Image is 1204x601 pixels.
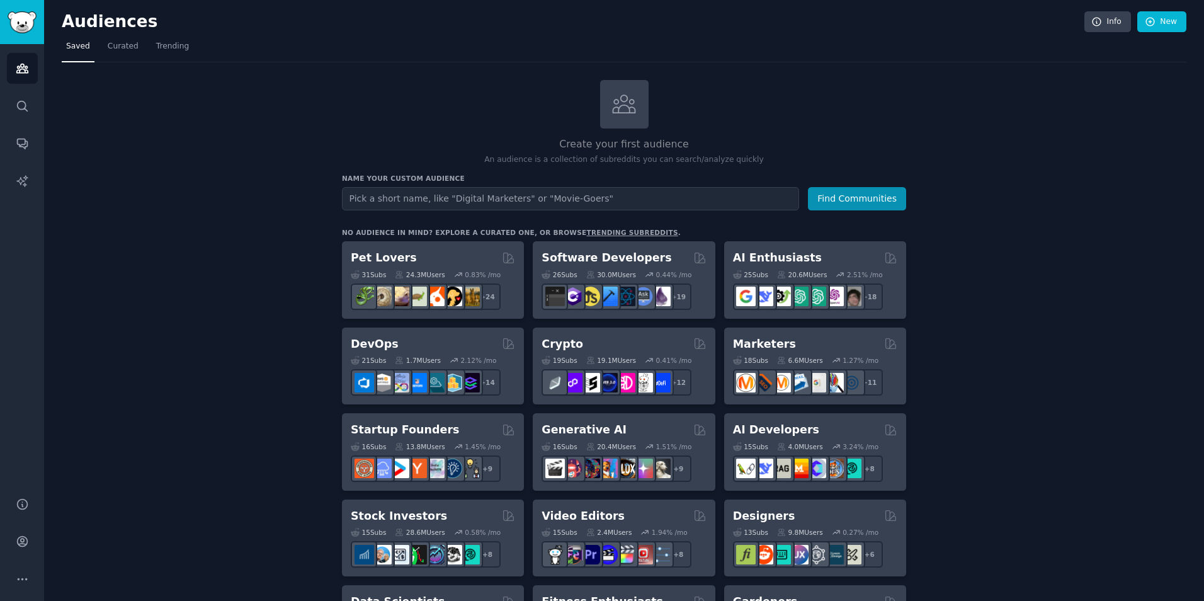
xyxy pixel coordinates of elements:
img: deepdream [581,459,600,478]
img: reactnative [616,287,635,306]
img: turtle [407,287,427,306]
a: Curated [103,37,143,62]
img: DevOpsLinks [407,373,427,392]
h2: Generative AI [542,422,627,438]
a: Info [1084,11,1131,33]
h2: Designers [733,508,795,524]
div: 0.44 % /mo [656,270,692,279]
div: 20.4M Users [586,442,636,451]
img: aws_cdk [443,373,462,392]
img: FluxAI [616,459,635,478]
div: 31 Sub s [351,270,386,279]
img: editors [563,545,582,564]
h2: Stock Investors [351,508,447,524]
img: 0xPolygon [563,373,582,392]
div: + 11 [856,369,883,396]
img: VideoEditors [598,545,618,564]
a: Saved [62,37,94,62]
img: UXDesign [789,545,809,564]
div: + 8 [474,541,501,568]
a: Trending [152,37,193,62]
img: Docker_DevOps [390,373,409,392]
input: Pick a short name, like "Digital Marketers" or "Movie-Goers" [342,187,799,210]
img: SaaS [372,459,392,478]
img: web3 [598,373,618,392]
p: An audience is a collection of subreddits you can search/analyze quickly [342,154,906,166]
div: + 9 [474,455,501,482]
img: PetAdvice [443,287,462,306]
div: + 19 [665,283,691,310]
div: + 24 [474,283,501,310]
h2: AI Enthusiasts [733,250,822,266]
div: 20.6M Users [777,270,827,279]
img: ethstaker [581,373,600,392]
img: logodesign [754,545,773,564]
h2: AI Developers [733,422,819,438]
img: content_marketing [736,373,756,392]
img: defi_ [651,373,671,392]
div: No audience in mind? Explore a curated one, or browse . [342,228,681,237]
img: ballpython [372,287,392,306]
div: 15 Sub s [542,528,577,537]
img: ValueInvesting [372,545,392,564]
img: AIDevelopersSociety [842,459,861,478]
img: AItoolsCatalog [771,287,791,306]
div: 2.12 % /mo [461,356,497,365]
img: elixir [651,287,671,306]
div: 1.7M Users [395,356,441,365]
img: leopardgeckos [390,287,409,306]
img: Entrepreneurship [443,459,462,478]
div: 9.8M Users [777,528,823,537]
div: + 12 [665,369,691,396]
img: indiehackers [425,459,445,478]
div: 19 Sub s [542,356,577,365]
img: AWS_Certified_Experts [372,373,392,392]
img: GummySearch logo [8,11,37,33]
img: iOSProgramming [598,287,618,306]
h2: Software Developers [542,250,671,266]
img: Youtubevideo [633,545,653,564]
img: csharp [563,287,582,306]
img: gopro [545,545,565,564]
div: 0.41 % /mo [656,356,692,365]
div: + 8 [665,541,691,568]
img: GoogleGeminiAI [736,287,756,306]
div: 28.6M Users [395,528,445,537]
img: userexperience [807,545,826,564]
div: 16 Sub s [351,442,386,451]
div: 3.24 % /mo [843,442,878,451]
div: 15 Sub s [351,528,386,537]
div: + 14 [474,369,501,396]
img: dividends [355,545,374,564]
img: AskComputerScience [633,287,653,306]
div: 1.51 % /mo [656,442,692,451]
h2: Create your first audience [342,137,906,152]
h2: DevOps [351,336,399,352]
a: New [1137,11,1186,33]
img: swingtrading [443,545,462,564]
div: 6.6M Users [777,356,823,365]
img: MistralAI [789,459,809,478]
img: chatgpt_promptDesign [789,287,809,306]
img: finalcutpro [616,545,635,564]
img: postproduction [651,545,671,564]
img: ArtificalIntelligence [842,287,861,306]
div: + 18 [856,283,883,310]
img: CryptoNews [633,373,653,392]
img: UX_Design [842,545,861,564]
img: UI_Design [771,545,791,564]
img: PlatformEngineers [460,373,480,392]
img: sdforall [598,459,618,478]
div: 2.51 % /mo [847,270,883,279]
img: platformengineering [425,373,445,392]
img: dogbreed [460,287,480,306]
img: OnlineMarketing [842,373,861,392]
img: OpenSourceAI [807,459,826,478]
img: llmops [824,459,844,478]
img: MarketingResearch [824,373,844,392]
img: cockatiel [425,287,445,306]
img: premiere [581,545,600,564]
div: 0.83 % /mo [465,270,501,279]
img: typography [736,545,756,564]
img: starryai [633,459,653,478]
